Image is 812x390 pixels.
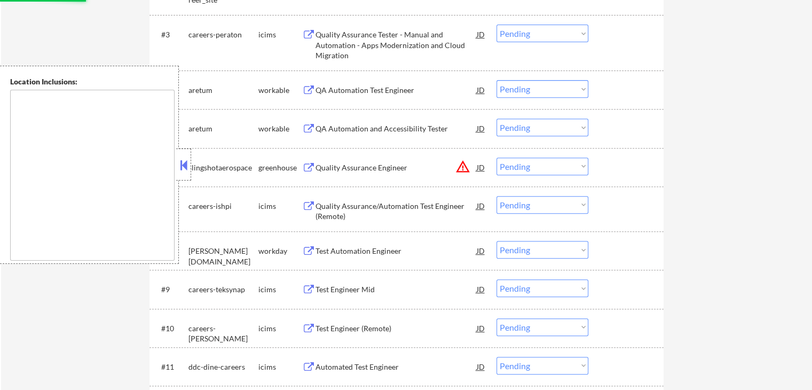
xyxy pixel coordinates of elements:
div: JD [476,119,486,138]
div: careers-peraton [188,29,258,40]
div: ddc-dine-careers [188,362,258,372]
div: JD [476,158,486,177]
div: Quality Assurance/Automation Test Engineer (Remote) [316,201,477,222]
div: JD [476,80,486,99]
div: Automated Test Engineer [316,362,477,372]
div: QA Automation Test Engineer [316,85,477,96]
div: Quality Assurance Engineer [316,162,477,173]
div: greenhouse [258,162,302,173]
div: icims [258,323,302,334]
div: JD [476,318,486,338]
div: careers-ishpi [188,201,258,212]
div: JD [476,357,486,376]
div: workable [258,85,302,96]
div: JD [476,25,486,44]
div: #3 [161,29,180,40]
div: slingshotaerospace [188,162,258,173]
div: aretum [188,123,258,134]
div: JD [476,279,486,299]
div: #9 [161,284,180,295]
div: JD [476,241,486,260]
div: aretum [188,85,258,96]
div: icims [258,362,302,372]
div: #10 [161,323,180,334]
div: Location Inclusions: [10,76,175,87]
div: Quality Assurance Tester - Manual and Automation - Apps Modernization and Cloud Migration [316,29,477,61]
div: careers-teksynap [188,284,258,295]
div: Test Automation Engineer [316,246,477,256]
div: careers-[PERSON_NAME] [188,323,258,344]
div: icims [258,29,302,40]
div: icims [258,284,302,295]
button: warning_amber [455,159,470,174]
div: [PERSON_NAME][DOMAIN_NAME] [188,246,258,267]
div: workday [258,246,302,256]
div: QA Automation and Accessibility Tester [316,123,477,134]
div: icims [258,201,302,212]
div: workable [258,123,302,134]
div: Test Engineer (Remote) [316,323,477,334]
div: JD [476,196,486,215]
div: Test Engineer Mid [316,284,477,295]
div: #11 [161,362,180,372]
